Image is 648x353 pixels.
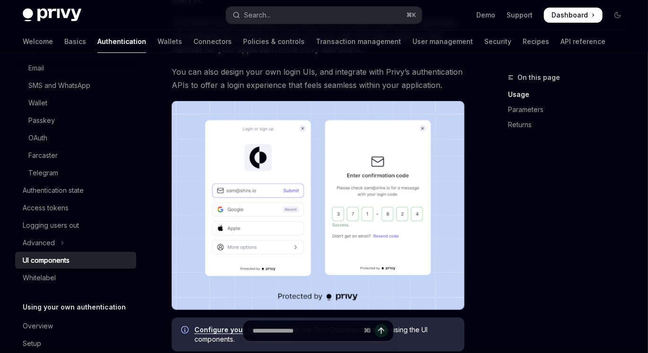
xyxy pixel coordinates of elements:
[508,117,633,132] a: Returns
[15,335,136,352] a: Setup
[15,217,136,234] a: Logging users out
[523,30,549,53] a: Recipes
[544,8,603,23] a: Dashboard
[172,101,464,310] img: images/Onboard.png
[244,9,271,21] div: Search...
[23,301,126,313] h5: Using your own authentication
[253,320,360,341] input: Ask a question...
[243,30,305,53] a: Policies & controls
[610,8,625,23] button: Toggle dark mode
[560,30,605,53] a: API reference
[517,72,560,83] span: On this page
[15,234,136,251] button: Toggle Advanced section
[316,30,401,53] a: Transaction management
[23,237,55,249] div: Advanced
[15,77,136,94] a: SMS and WhatsApp
[15,252,136,269] a: UI components
[23,9,81,22] img: dark logo
[15,182,136,199] a: Authentication state
[23,255,70,266] div: UI components
[28,150,58,161] div: Farcaster
[375,324,388,337] button: Send message
[412,30,473,53] a: User management
[23,30,53,53] a: Welcome
[23,202,69,214] div: Access tokens
[28,132,47,144] div: OAuth
[508,102,633,117] a: Parameters
[15,164,136,181] a: Telegram
[28,80,90,91] div: SMS and WhatsApp
[28,97,47,109] div: Wallet
[15,129,136,146] a: OAuth
[28,167,58,179] div: Telegram
[28,115,55,126] div: Passkey
[23,272,56,284] div: Whitelabel
[15,95,136,112] a: Wallet
[15,318,136,335] a: Overview
[15,269,136,286] a: Whitelabel
[23,320,53,332] div: Overview
[23,185,84,196] div: Authentication state
[23,220,79,231] div: Logging users out
[172,65,464,92] span: You can also design your own login UIs, and integrate with Privy’s authentication APIs to offer a...
[97,30,146,53] a: Authentication
[193,30,232,53] a: Connectors
[484,30,511,53] a: Security
[158,30,182,53] a: Wallets
[406,11,416,19] span: ⌘ K
[15,60,136,77] a: Email
[507,10,533,20] a: Support
[64,30,86,53] a: Basics
[15,199,136,216] a: Access tokens
[226,7,422,24] button: Open search
[28,62,44,74] div: Email
[508,87,633,102] a: Usage
[15,147,136,164] a: Farcaster
[15,112,136,129] a: Passkey
[552,10,588,20] span: Dashboard
[476,10,495,20] a: Demo
[23,338,41,349] div: Setup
